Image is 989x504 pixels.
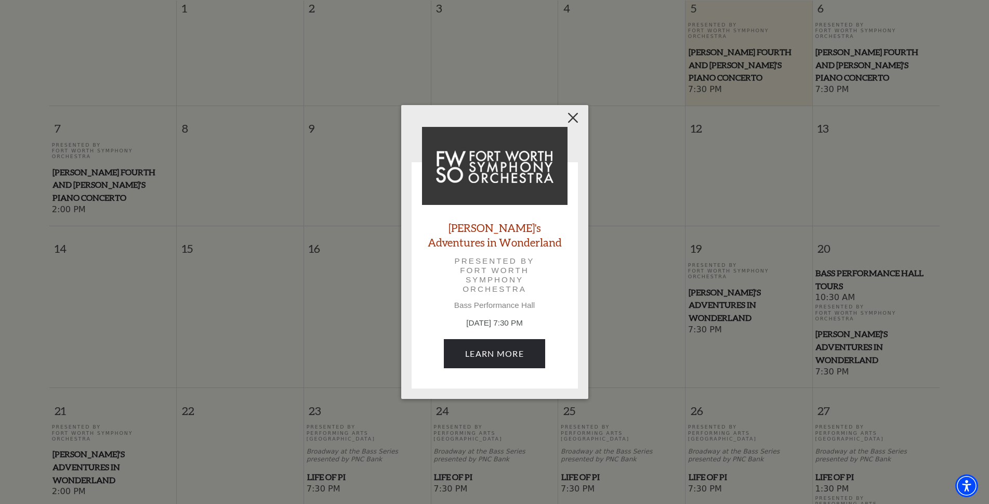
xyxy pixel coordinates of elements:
a: [PERSON_NAME]'s Adventures in Wonderland [422,221,568,249]
p: Bass Performance Hall [422,301,568,310]
p: Presented by Fort Worth Symphony Orchestra [437,256,553,294]
a: September 19, 7:30 PM Learn More [444,339,545,368]
img: Alice's Adventures in Wonderland [422,127,568,205]
button: Close [563,108,583,127]
div: Accessibility Menu [955,474,978,497]
p: [DATE] 7:30 PM [422,317,568,329]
